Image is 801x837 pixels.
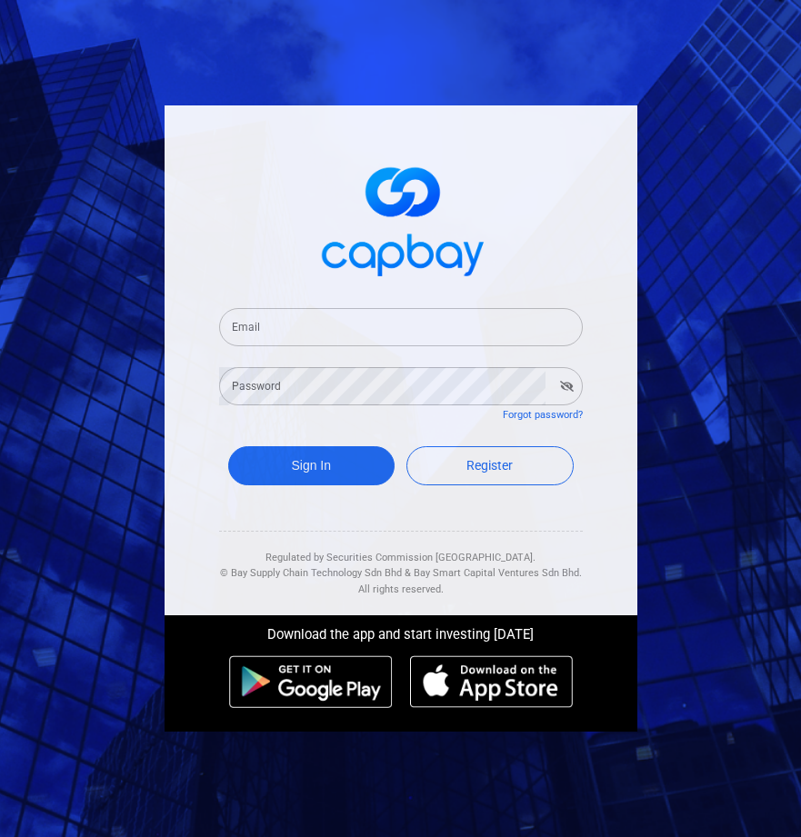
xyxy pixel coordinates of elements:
a: Register [406,446,574,485]
div: Download the app and start investing [DATE] [151,615,651,646]
a: Forgot password? [503,409,583,421]
span: © Bay Supply Chain Technology Sdn Bhd [220,567,402,579]
img: ios [410,655,572,708]
img: logo [310,151,492,286]
div: Regulated by Securities Commission [GEOGRAPHIC_DATA]. & All rights reserved. [219,532,583,598]
button: Sign In [228,446,395,485]
span: Register [466,458,513,473]
img: android [229,655,393,708]
span: Bay Smart Capital Ventures Sdn Bhd. [414,567,582,579]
